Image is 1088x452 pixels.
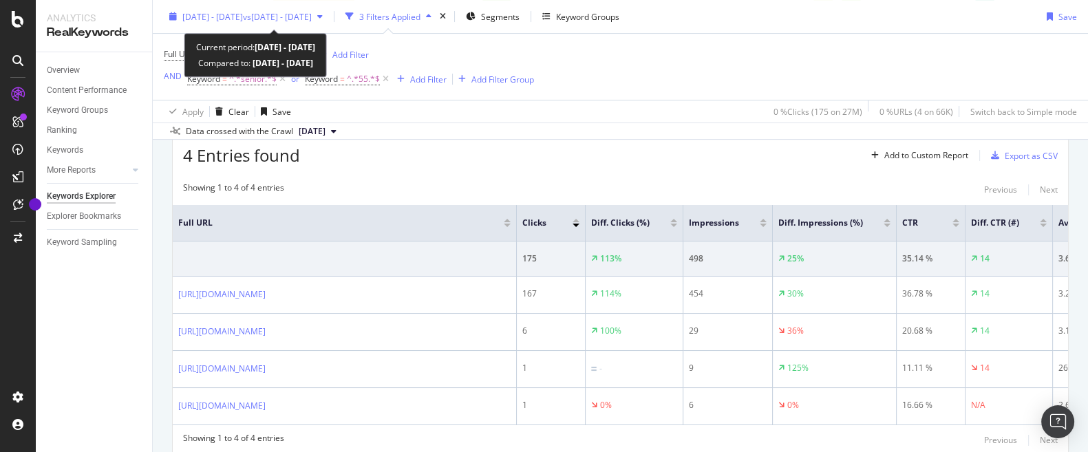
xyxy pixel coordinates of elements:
div: 1 [522,399,579,411]
span: Full URL [164,48,194,60]
button: Add Filter [392,71,447,87]
button: Previous [984,182,1017,198]
div: N/A [971,399,985,411]
div: 167 [522,288,579,300]
div: 35.14 % [902,252,959,265]
span: Full URL [178,217,483,229]
div: 1 [522,362,579,374]
a: Keyword Groups [47,103,142,118]
div: Previous [984,184,1017,195]
button: Clear [210,100,249,122]
div: Next [1040,434,1058,446]
button: Save [1041,6,1077,28]
span: [DATE] - [DATE] [182,10,243,22]
div: Keywords Explorer [47,189,116,204]
a: More Reports [47,163,129,177]
button: AND [164,69,182,83]
button: Add Filter [314,46,369,63]
a: Keywords Explorer [47,189,142,204]
div: Overview [47,63,80,78]
div: Showing 1 to 4 of 4 entries [183,182,284,198]
div: 454 [689,288,767,300]
div: AND [164,70,182,82]
div: Switch back to Simple mode [970,105,1077,117]
div: 6 [689,399,767,411]
div: 11.11 % [902,362,959,374]
div: 14 [980,362,990,374]
span: Impressions [689,217,739,229]
div: times [437,10,449,23]
div: Previous [984,434,1017,446]
span: Diff. Impressions (%) [778,217,863,229]
div: 498 [689,252,767,265]
div: More Reports [47,163,96,177]
button: Export as CSV [985,144,1058,166]
span: vs [DATE] - [DATE] [243,10,312,22]
div: Keyword Sampling [47,235,117,250]
img: Equal [591,367,597,371]
div: Save [1058,10,1077,22]
div: or [291,73,299,85]
div: 0 % URLs ( 4 on 66K ) [879,105,953,117]
div: 113% [600,252,621,265]
span: Segments [481,10,520,22]
b: [DATE] - [DATE] [250,57,313,69]
div: Add Filter Group [471,73,534,85]
a: Keyword Sampling [47,235,142,250]
button: Save [255,100,291,122]
div: Save [273,105,291,117]
button: Add Filter Group [453,71,534,87]
span: Clicks [522,217,552,229]
div: Keyword Groups [47,103,108,118]
span: 4 Entries found [183,144,300,166]
div: 3 Filters Applied [359,10,420,22]
button: Add to Custom Report [866,144,968,166]
span: Keyword [187,73,220,85]
div: Add Filter [410,73,447,85]
div: 125% [787,362,809,374]
div: 6 [522,325,579,337]
div: 9 [689,362,767,374]
div: Next [1040,184,1058,195]
div: Analytics [47,11,141,25]
div: Compared to: [198,55,313,71]
a: Overview [47,63,142,78]
a: [URL][DOMAIN_NAME] [178,399,266,413]
div: 36% [787,325,804,337]
button: [DATE] - [DATE]vs[DATE] - [DATE] [164,6,328,28]
a: Content Performance [47,83,142,98]
span: Diff. CTR (#) [971,217,1019,229]
span: ^.*senior.*$ [229,69,277,89]
button: Apply [164,100,204,122]
div: 100% [600,325,621,337]
a: [URL][DOMAIN_NAME] [178,362,266,376]
div: 16.66 % [902,399,959,411]
div: Apply [182,105,204,117]
div: Current period: [196,39,315,55]
button: or [291,72,299,85]
div: Showing 1 to 4 of 4 entries [183,432,284,449]
div: RealKeywords [47,25,141,41]
div: 29 [689,325,767,337]
div: Tooltip anchor [29,198,41,211]
a: Ranking [47,123,142,138]
button: Switch back to Simple mode [965,100,1077,122]
div: 14 [980,288,990,300]
a: Explorer Bookmarks [47,209,142,224]
span: Diff. Clicks (%) [591,217,650,229]
div: 114% [600,288,621,300]
span: CTR [902,217,932,229]
div: 175 [522,252,579,265]
div: Open Intercom Messenger [1041,405,1074,438]
div: 36.78 % [902,288,959,300]
div: Add to Custom Report [884,151,968,160]
div: Keyword Groups [556,10,619,22]
span: Keyword [305,73,338,85]
div: Ranking [47,123,77,138]
button: Segments [460,6,525,28]
button: Keyword Groups [537,6,625,28]
div: 0% [787,399,799,411]
b: [DATE] - [DATE] [255,41,315,53]
span: 2025 Jun. 27th [299,125,326,138]
div: Export as CSV [1005,150,1058,162]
